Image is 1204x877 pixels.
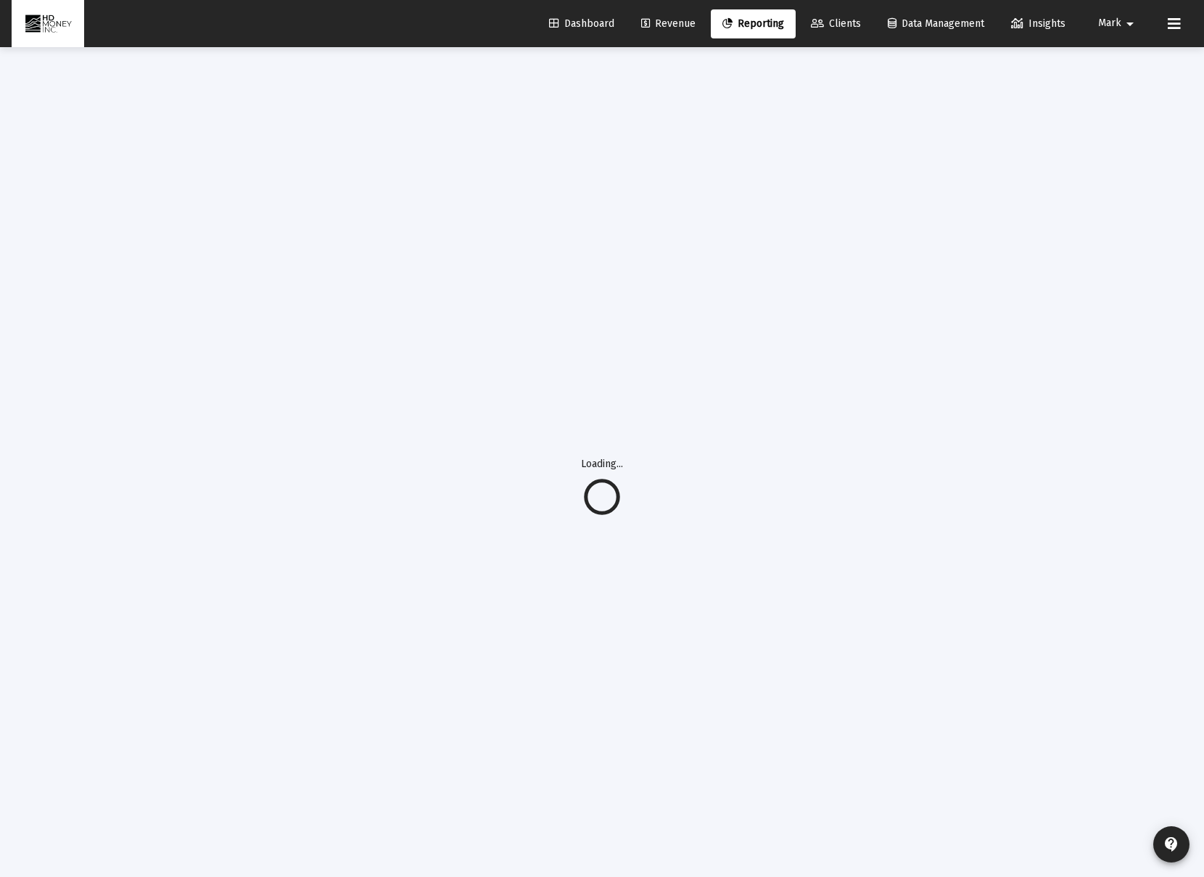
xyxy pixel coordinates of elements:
[722,17,784,30] span: Reporting
[1121,9,1139,38] mat-icon: arrow_drop_down
[549,17,614,30] span: Dashboard
[811,17,861,30] span: Clients
[537,9,626,38] a: Dashboard
[1163,836,1180,853] mat-icon: contact_support
[711,9,796,38] a: Reporting
[999,9,1077,38] a: Insights
[1011,17,1065,30] span: Insights
[641,17,696,30] span: Revenue
[876,9,996,38] a: Data Management
[888,17,984,30] span: Data Management
[22,9,73,38] img: Dashboard
[630,9,707,38] a: Revenue
[1081,9,1156,38] button: Mark
[799,9,873,38] a: Clients
[1098,17,1121,30] span: Mark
